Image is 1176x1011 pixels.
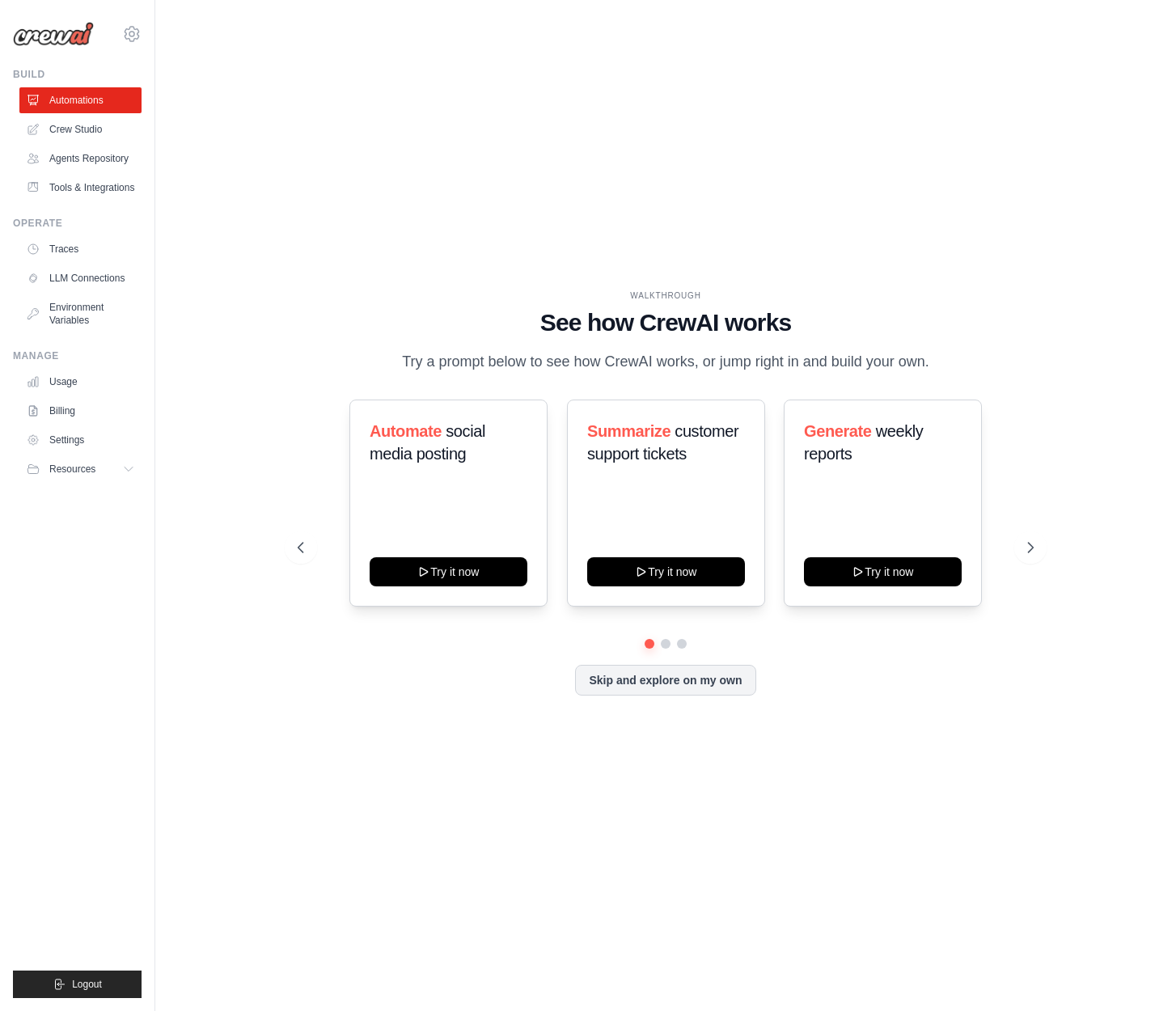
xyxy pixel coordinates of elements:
span: customer support tickets [587,422,738,463]
button: Resources [19,456,142,482]
div: Manage [13,349,142,362]
button: Try it now [370,557,527,586]
button: Try it now [587,557,745,586]
div: Operate [13,217,142,230]
p: Try a prompt below to see how CrewAI works, or jump right in and build your own. [394,350,937,374]
span: Logout [72,978,102,991]
span: Generate [804,422,872,440]
span: social media posting [370,422,485,463]
iframe: Chat Widget [1095,933,1176,1011]
button: Skip and explore on my own [575,665,755,696]
span: Summarize [587,422,670,440]
h1: See how CrewAI works [298,308,1034,337]
a: Billing [19,398,142,424]
a: Automations [19,87,142,113]
a: LLM Connections [19,265,142,291]
a: Traces [19,236,142,262]
a: Usage [19,369,142,395]
img: Logo [13,22,94,46]
button: Try it now [804,557,962,586]
a: Settings [19,427,142,453]
div: WALKTHROUGH [298,290,1034,302]
span: Automate [370,422,442,440]
a: Crew Studio [19,116,142,142]
button: Logout [13,971,142,998]
a: Environment Variables [19,294,142,333]
span: Resources [49,463,95,476]
div: Build [13,68,142,81]
a: Tools & Integrations [19,175,142,201]
a: Agents Repository [19,146,142,171]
